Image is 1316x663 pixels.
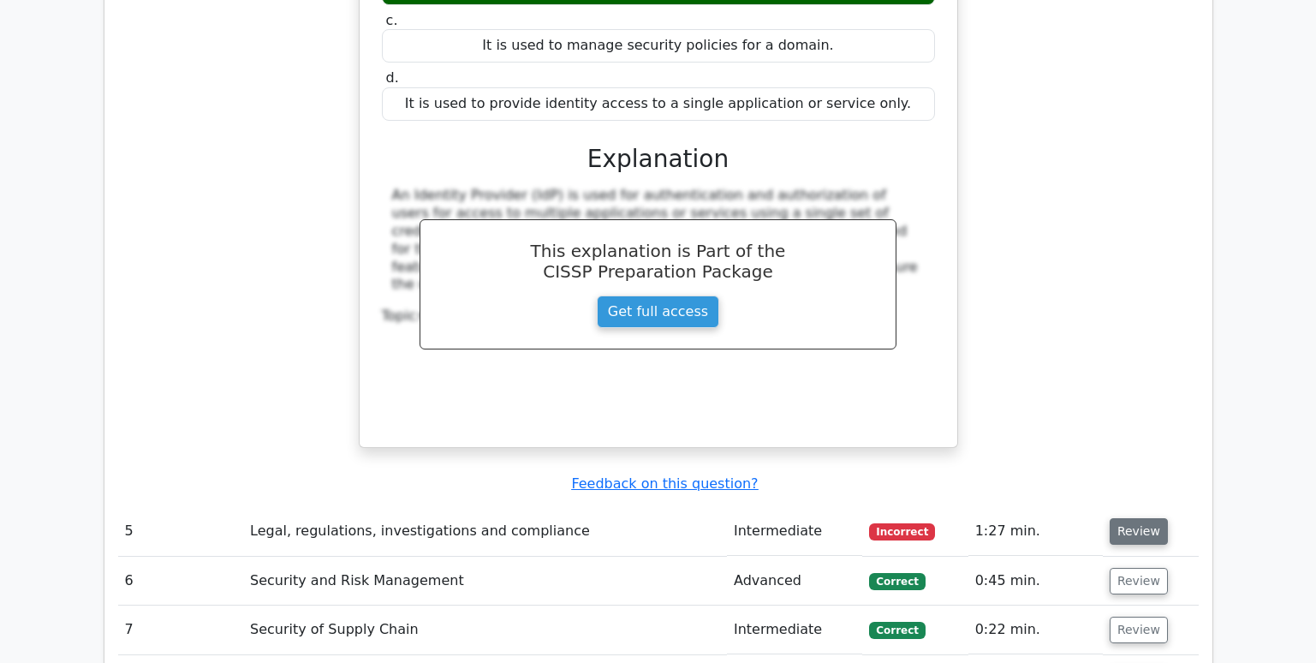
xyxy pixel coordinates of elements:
div: Topic: [382,308,935,326]
h3: Explanation [392,145,925,174]
a: Feedback on this question? [571,475,758,492]
td: 0:22 min. [968,606,1103,654]
button: Review [1110,568,1168,594]
td: Legal, regulations, investigations and compliance [243,507,727,556]
td: 1:27 min. [968,507,1103,556]
td: Intermediate [727,507,862,556]
td: 5 [118,507,244,556]
button: Review [1110,617,1168,643]
div: An Identity Provider (IdP) is used for authentication and authorization of users for access to mu... [392,187,925,294]
td: Security and Risk Management [243,557,727,606]
div: It is used to manage security policies for a domain. [382,29,935,63]
td: Security of Supply Chain [243,606,727,654]
span: c. [386,12,398,28]
a: Get full access [597,296,719,328]
button: Review [1110,518,1168,545]
span: Correct [869,622,925,639]
span: Correct [869,573,925,590]
td: 6 [118,557,244,606]
td: 0:45 min. [968,557,1103,606]
span: Incorrect [869,523,935,541]
td: 7 [118,606,244,654]
div: It is used to provide identity access to a single application or service only. [382,87,935,121]
td: Advanced [727,557,862,606]
span: d. [386,69,399,86]
td: Intermediate [727,606,862,654]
